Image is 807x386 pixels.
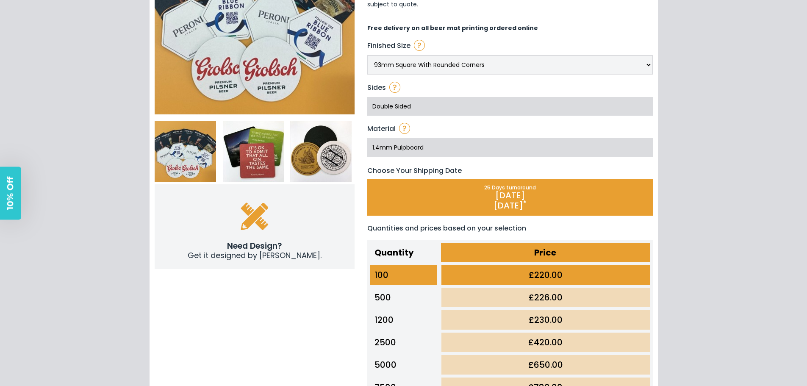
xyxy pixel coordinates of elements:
p: [DATE] [DATE] [368,190,652,211]
strong: Free delivery on all beer mat printing ordered online [367,24,538,32]
span: 25 Days turnaround [484,184,536,191]
label: Material [367,123,396,134]
h3: Need Design? [172,242,338,251]
td: £230.00 [439,309,651,331]
td: 5000 [369,354,440,376]
td: £220.00 [439,264,651,286]
p: Get it designed by [PERSON_NAME]. [172,251,338,260]
label: Choose Your Shipping Date [367,165,462,176]
td: £650.00 [439,354,651,376]
td: 500 [369,286,440,309]
td: £420.00 [439,331,651,354]
th: Quantity [369,242,440,264]
label: Sides [367,82,386,93]
label: Finished Size [367,40,410,51]
img: Round Beer Mat Printing [290,121,352,182]
img: Square Beer Mat Printing [223,121,284,182]
td: 1200 [369,309,440,331]
img: Beer Mat Printing [155,121,216,182]
td: 2500 [369,331,440,354]
th: Price [439,242,651,264]
td: £226.00 [439,286,651,309]
span: 10% Off [5,176,15,210]
td: 100 [369,264,440,286]
label: Quantities and prices based on your selection [367,223,526,233]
